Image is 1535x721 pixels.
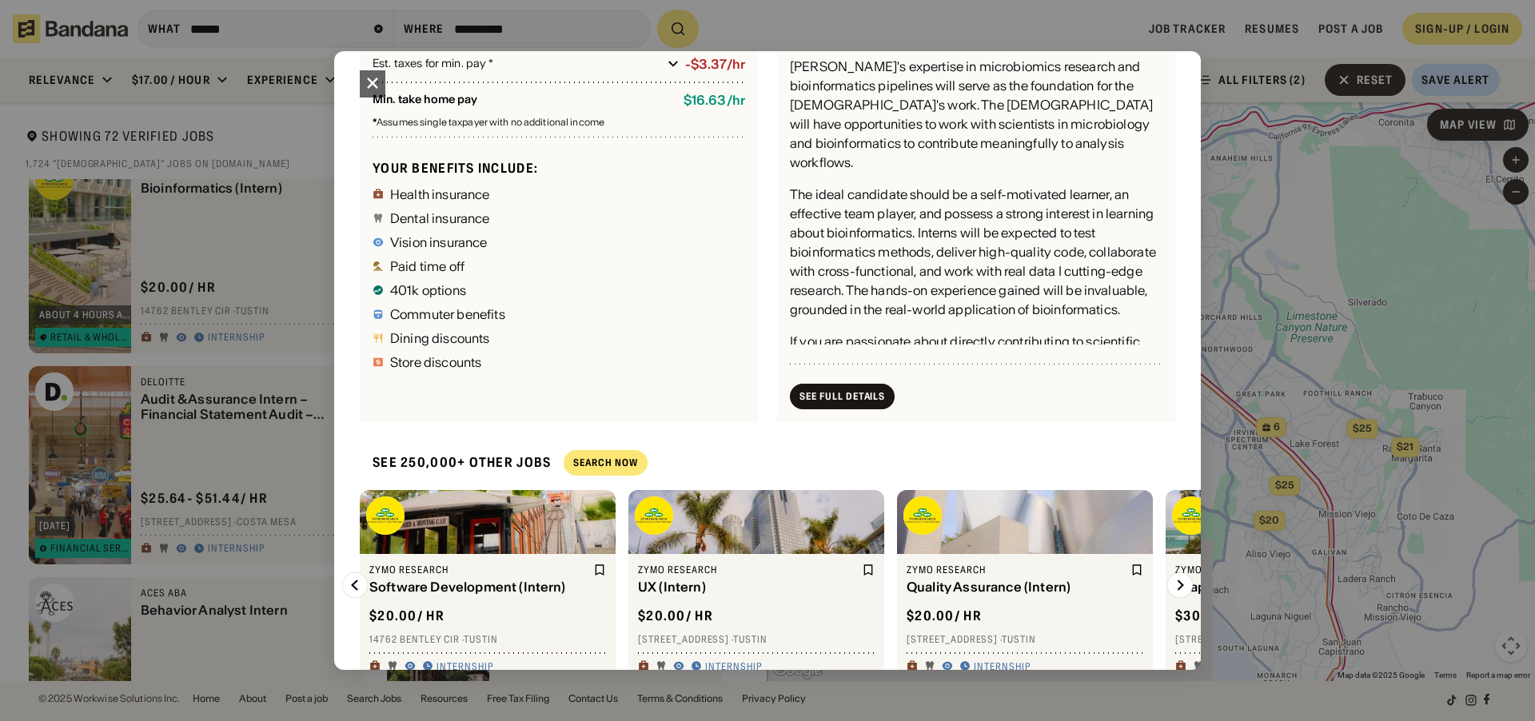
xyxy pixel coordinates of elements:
[373,160,745,177] div: Your benefits include:
[390,332,490,345] div: Dining discounts
[638,564,859,576] div: Zymo Research
[373,118,745,127] div: Assumes single taxpayer with no additional income
[638,633,875,646] div: [STREET_ADDRESS] · Tustin
[369,580,590,595] div: Software Development (Intern)
[390,188,490,201] div: Health insurance
[390,236,488,249] div: Vision insurance
[369,633,606,646] div: 14762 Bentley Cir · Tustin
[369,564,590,576] div: Zymo Research
[390,308,505,321] div: Commuter benefits
[638,607,713,624] div: $ 20.00 / hr
[974,660,1031,673] div: Internship
[1175,607,1308,624] div: $ 30.00 - $40.00 / hr
[373,93,671,108] div: Min. take home pay
[903,496,942,535] img: Zymo Research logo
[390,356,481,368] div: Store discounts
[1175,633,1412,646] div: [STREET_ADDRESS] · Tustin
[907,580,1127,595] div: Quality Assurance (Intern)
[437,660,493,673] div: Internship
[342,572,368,598] img: Left Arrow
[390,284,466,297] div: 401k options
[1167,572,1193,598] img: Right Arrow
[790,185,1162,319] div: The ideal candidate should be a self-motivated learner, an effective team player, and possess a s...
[369,607,445,624] div: $ 20.00 / hr
[907,607,982,624] div: $ 20.00 / hr
[684,93,745,108] div: $ 16.63 / hr
[373,56,661,72] div: Est. taxes for min. pay *
[907,564,1127,576] div: Zymo Research
[390,260,464,273] div: Paid time off
[360,441,551,484] div: See 250,000+ other jobs
[366,496,405,535] img: Zymo Research logo
[790,332,1162,389] div: If you are passionate about directly contributing to scientific advancement alongside industry ve...
[685,57,745,72] div: -$3.37/hr
[638,580,859,595] div: UX (Intern)
[390,212,490,225] div: Dental insurance
[635,496,673,535] img: Zymo Research logo
[1172,496,1210,535] img: Zymo Research logo
[790,57,1162,172] div: [PERSON_NAME]'s expertise in microbiomics research and bioinformatics pipelines will serve as the...
[799,392,885,401] div: See Full Details
[573,458,638,468] div: Search Now
[705,660,762,673] div: Internship
[907,633,1143,646] div: [STREET_ADDRESS] · Tustin
[1175,564,1396,576] div: Zymo Research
